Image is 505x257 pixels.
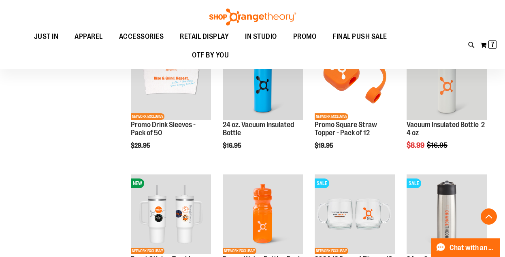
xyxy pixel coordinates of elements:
[127,36,215,170] div: product
[315,174,395,255] img: Main image of 2024 12 Days of Fitness 13 oz Glass Mug
[131,142,151,149] span: $29.95
[315,174,395,256] a: Main image of 2024 12 Days of Fitness 13 oz Glass MugSALENETWORK EXCLUSIVE
[223,121,294,137] a: 24 oz. Vacuum Insulated Bottle
[219,36,307,170] div: product
[208,8,297,25] img: Shop Orangetheory
[131,248,164,254] span: NETWORK EXCLUSIVE
[223,248,256,254] span: NETWORK EXCLUSIVE
[407,40,487,120] img: Vacuum Insulated Bottle 24 oz
[407,178,421,188] span: SALE
[315,142,335,149] span: $19.95
[407,121,485,137] a: Vacuum Insulated Bottle 24 oz
[491,40,494,49] span: 7
[427,141,449,149] span: $16.95
[131,40,211,120] img: Promo Drink Sleeves - Pack of 50
[131,121,196,137] a: Promo Drink Sleeves - Pack of 50
[131,174,211,256] a: OTF 40 oz. Sticker TumblerNEWNETWORK EXCLUSIVE
[223,142,243,149] span: $16.95
[131,113,164,120] span: NETWORK EXCLUSIVE
[180,28,229,46] span: RETAIL DISPLAY
[332,28,387,46] span: FINAL PUSH SALE
[192,46,229,64] span: OTF BY YOU
[315,121,377,137] a: Promo Square Straw Topper - Pack of 12
[407,174,487,255] img: Product image for 24oz. Orangetheory Stainless Water Bottle
[403,36,491,170] div: product
[223,40,303,120] img: 24 oz. Vacuum Insulated Bottle
[245,28,277,46] span: IN STUDIO
[131,178,144,188] span: NEW
[119,28,164,46] span: ACCESSORIES
[131,174,211,255] img: OTF 40 oz. Sticker Tumbler
[407,40,487,121] a: Vacuum Insulated Bottle 24 ozSALE
[311,36,399,170] div: product
[407,141,426,149] span: $8.99
[131,40,211,121] a: Promo Drink Sleeves - Pack of 50NEWNETWORK EXCLUSIVE
[481,208,497,225] button: Back To Top
[431,238,501,257] button: Chat with an Expert
[407,174,487,256] a: Product image for 24oz. Orangetheory Stainless Water BottleSALE
[223,40,303,121] a: 24 oz. Vacuum Insulated BottleNEW
[223,174,303,256] a: Promo Water Bottle - Pack of 24NETWORK EXCLUSIVE
[450,244,495,252] span: Chat with an Expert
[75,28,103,46] span: APPAREL
[223,174,303,255] img: Promo Water Bottle - Pack of 24
[315,248,348,254] span: NETWORK EXCLUSIVE
[293,28,317,46] span: PROMO
[315,40,395,121] a: Promo Square Straw Topper - Pack of 12NEWNETWORK EXCLUSIVE
[315,40,395,120] img: Promo Square Straw Topper - Pack of 12
[315,178,329,188] span: SALE
[315,113,348,120] span: NETWORK EXCLUSIVE
[34,28,59,46] span: JUST IN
